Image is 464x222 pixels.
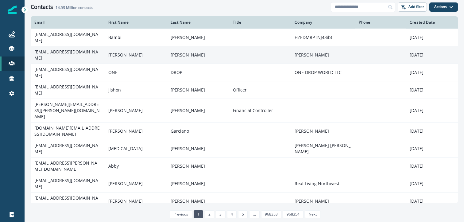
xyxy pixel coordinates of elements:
td: [PERSON_NAME] [167,29,229,46]
td: [PERSON_NAME] [167,46,229,64]
td: [PERSON_NAME] [291,192,355,210]
td: [PERSON_NAME] [105,46,167,64]
td: [PERSON_NAME] [105,122,167,140]
a: Page 968353 [261,210,281,218]
td: [EMAIL_ADDRESS][DOMAIN_NAME] [31,175,105,192]
td: [EMAIL_ADDRESS][DOMAIN_NAME] [31,140,105,157]
td: [PERSON_NAME] [167,140,229,157]
a: Page 3 [216,210,225,218]
p: [DATE] [410,34,454,41]
div: First Name [108,20,163,25]
td: [PERSON_NAME] [167,81,229,99]
a: Page 5 [238,210,248,218]
p: [DATE] [410,69,454,76]
div: Created Date [410,20,454,25]
h2: contacts [56,6,93,10]
td: ONE [105,64,167,81]
a: Jump forward [249,210,259,218]
td: Abby [105,157,167,175]
td: [EMAIL_ADDRESS][DOMAIN_NAME] [31,46,105,64]
td: [EMAIL_ADDRESS][DOMAIN_NAME] [31,64,105,81]
a: [EMAIL_ADDRESS][PERSON_NAME][DOMAIN_NAME]Abby[PERSON_NAME][DATE] [31,157,458,175]
a: Page 4 [227,210,237,218]
td: [PERSON_NAME] [291,122,355,140]
td: [PERSON_NAME] [167,175,229,192]
td: [PERSON_NAME] [105,175,167,192]
td: Real Living Northwest [291,175,355,192]
a: Next page [305,210,320,218]
div: Phone [359,20,402,25]
td: [EMAIL_ADDRESS][DOMAIN_NAME] [31,192,105,210]
div: Company [295,20,351,25]
p: [DATE] [410,163,454,169]
p: [DATE] [410,181,454,187]
td: DROP [167,64,229,81]
td: [MEDICAL_DATA] [105,140,167,157]
a: [DOMAIN_NAME][EMAIL_ADDRESS][DOMAIN_NAME][PERSON_NAME]Garciano[PERSON_NAME][DATE] [31,122,458,140]
td: [PERSON_NAME] [167,157,229,175]
p: [DATE] [410,146,454,152]
td: HZEDMRPTNJ43ibt [291,29,355,46]
td: ONE DROP WORLD LLC [291,64,355,81]
p: Add filter [408,5,424,9]
td: [PERSON_NAME] [105,192,167,210]
a: [EMAIL_ADDRESS][DOMAIN_NAME]Jishon[PERSON_NAME]Officer[DATE] [31,81,458,99]
a: Page 1 is your current page [194,210,203,218]
ul: Pagination [168,210,320,218]
p: [DATE] [410,52,454,58]
td: [EMAIL_ADDRESS][DOMAIN_NAME] [31,81,105,99]
a: [EMAIL_ADDRESS][DOMAIN_NAME]ONEDROPONE DROP WORLD LLC[DATE] [31,64,458,81]
td: [EMAIL_ADDRESS][PERSON_NAME][DOMAIN_NAME] [31,157,105,175]
td: [PERSON_NAME] [105,99,167,122]
button: Actions [429,2,458,12]
a: [EMAIL_ADDRESS][DOMAIN_NAME][PERSON_NAME][PERSON_NAME][PERSON_NAME][DATE] [31,192,458,210]
td: [EMAIL_ADDRESS][DOMAIN_NAME] [31,29,105,46]
p: [DATE] [410,128,454,134]
p: [DATE] [410,87,454,93]
div: Last Name [171,20,226,25]
h1: Contacts [31,4,53,10]
a: [EMAIL_ADDRESS][DOMAIN_NAME][MEDICAL_DATA][PERSON_NAME][PERSON_NAME] [PERSON_NAME][DATE] [31,140,458,157]
a: Page 968354 [283,210,303,218]
img: Inflection [8,6,17,14]
td: Jishon [105,81,167,99]
td: Garciano [167,122,229,140]
div: Email [34,20,101,25]
span: 14.53 Million [56,5,77,10]
a: [EMAIL_ADDRESS][DOMAIN_NAME]Bambi[PERSON_NAME]HZEDMRPTNJ43ibt[DATE] [31,29,458,46]
td: [PERSON_NAME] [167,99,229,122]
td: [PERSON_NAME] [PERSON_NAME] [291,140,355,157]
a: Page 2 [205,210,214,218]
td: Bambi [105,29,167,46]
td: [PERSON_NAME] [291,46,355,64]
p: Financial Controller [233,107,287,114]
p: [DATE] [410,198,454,204]
a: [EMAIL_ADDRESS][DOMAIN_NAME][PERSON_NAME][PERSON_NAME][PERSON_NAME][DATE] [31,46,458,64]
div: Title [233,20,287,25]
p: Officer [233,87,287,93]
a: [EMAIL_ADDRESS][DOMAIN_NAME][PERSON_NAME][PERSON_NAME]Real Living Northwest[DATE] [31,175,458,192]
button: Add filter [398,2,427,12]
td: [DOMAIN_NAME][EMAIL_ADDRESS][DOMAIN_NAME] [31,122,105,140]
p: [DATE] [410,107,454,114]
a: [PERSON_NAME][EMAIL_ADDRESS][PERSON_NAME][DOMAIN_NAME][PERSON_NAME][PERSON_NAME]Financial Control... [31,99,458,122]
td: [PERSON_NAME] [167,192,229,210]
td: [PERSON_NAME][EMAIL_ADDRESS][PERSON_NAME][DOMAIN_NAME] [31,99,105,122]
